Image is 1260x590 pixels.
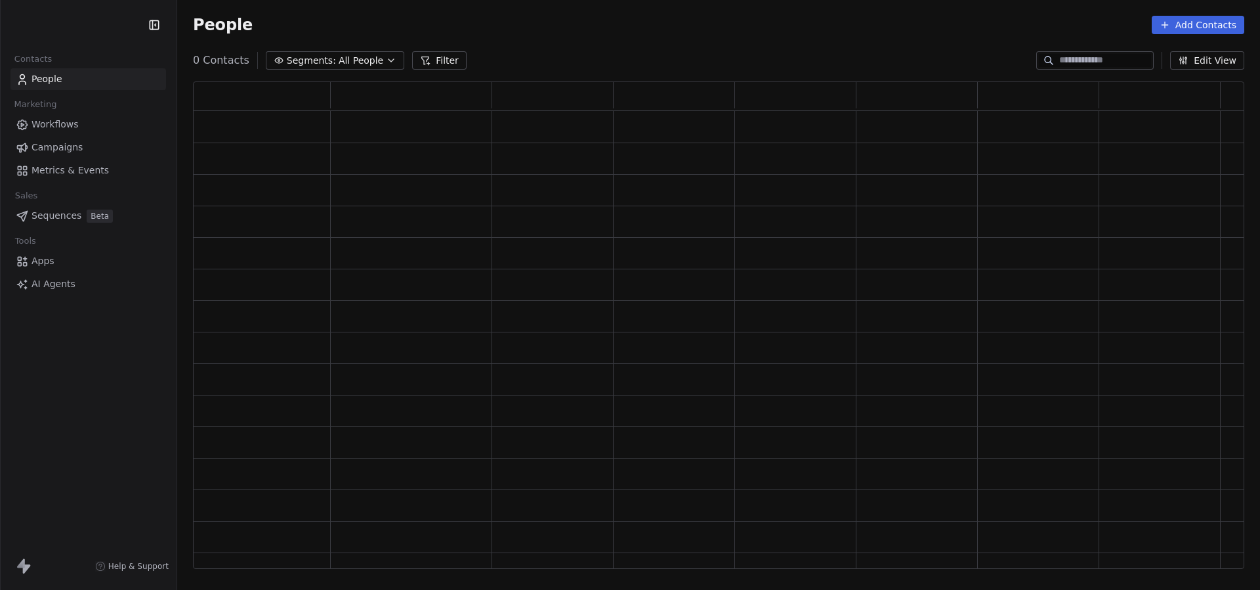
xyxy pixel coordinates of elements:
a: SequencesBeta [10,205,166,227]
span: AI Agents [31,277,75,291]
span: Segments: [287,54,336,68]
span: Apps [31,254,54,268]
span: 0 Contacts [193,53,249,68]
span: People [193,15,253,35]
a: Workflows [10,114,166,135]
span: Help & Support [108,561,169,572]
span: Workflows [31,118,79,131]
span: People [31,72,62,86]
a: Campaigns [10,137,166,158]
a: Metrics & Events [10,160,166,181]
a: Apps [10,250,166,272]
span: All People [339,54,383,68]
a: People [10,68,166,90]
span: Campaigns [31,141,83,154]
span: Beta [87,210,113,223]
button: Edit View [1170,51,1244,70]
span: Metrics & Events [31,164,109,177]
a: AI Agents [10,273,166,295]
span: Contacts [9,49,58,69]
button: Add Contacts [1152,16,1244,34]
span: Tools [9,231,41,251]
span: Sequences [31,209,81,223]
span: Sales [9,186,43,206]
button: Filter [412,51,467,70]
span: Marketing [9,95,62,114]
a: Help & Support [95,561,169,572]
